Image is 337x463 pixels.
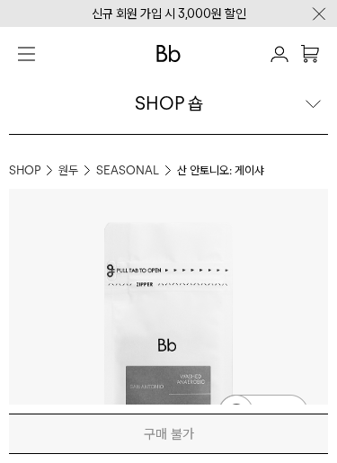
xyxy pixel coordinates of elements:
a: 원두 [58,162,78,180]
div: SHOP 숍 [135,91,203,116]
button: 구매 불가 [9,414,328,454]
a: SHOP [9,162,40,180]
a: 신규 회원 가입 시 3,000원 할인 [92,6,246,21]
li: 산 안토니오: 게이샤 [177,162,328,180]
img: 로고 [156,45,182,62]
img: 카카오톡 채널 1:1 채팅 버튼 [217,393,310,436]
a: SEASONAL [96,162,159,180]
